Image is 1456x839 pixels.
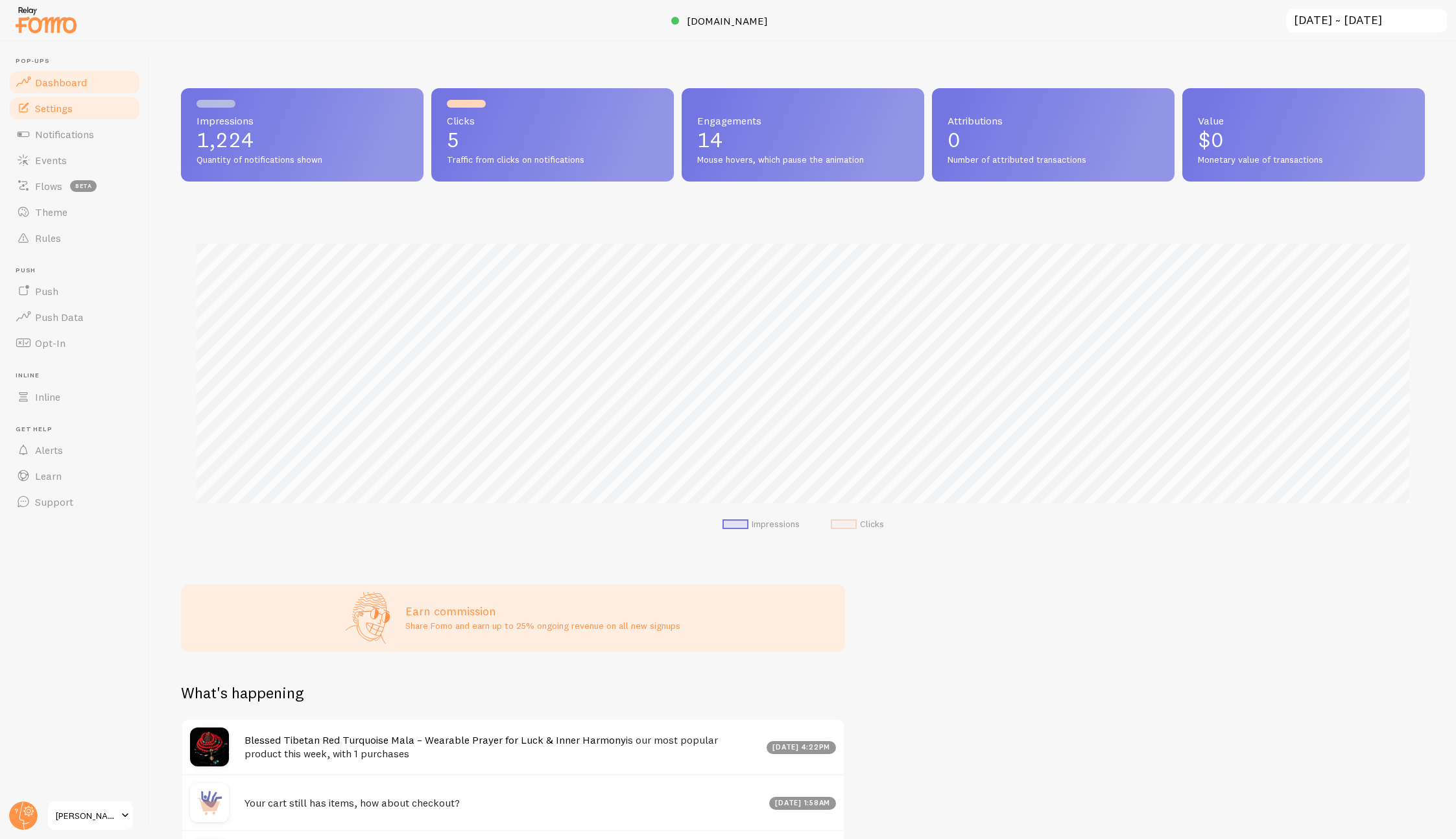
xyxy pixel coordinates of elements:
span: Settings [35,102,73,115]
p: Share Fomo and earn up to 25% ongoing revenue on all new signups [405,619,680,632]
a: Inline [8,384,141,410]
span: Push [35,285,58,298]
span: Alerts [35,443,63,456]
span: Rules [35,231,61,244]
h3: Earn commission [405,604,680,619]
span: Inline [16,372,141,380]
span: Value [1198,115,1409,126]
span: Support [35,495,73,508]
span: Dashboard [35,76,87,89]
span: Attributions [948,115,1159,126]
span: Quantity of notifications shown [197,154,408,166]
span: Events [35,154,67,167]
a: Settings [8,95,141,121]
a: Support [8,489,141,515]
p: 14 [697,130,909,150]
a: Opt-In [8,330,141,356]
span: Get Help [16,425,141,434]
a: Theme [8,199,141,225]
p: 5 [447,130,658,150]
h4: Your cart still has items, how about checkout? [245,796,761,810]
span: Mouse hovers, which pause the animation [697,154,909,166]
a: Push Data [8,304,141,330]
a: Push [8,278,141,304]
span: Traffic from clicks on notifications [447,154,658,166]
span: Number of attributed transactions [948,154,1159,166]
li: Impressions [722,519,800,530]
span: Pop-ups [16,57,141,65]
a: Flows beta [8,173,141,199]
span: $0 [1198,127,1224,152]
a: Events [8,147,141,173]
div: [DATE] 1:58am [769,797,837,810]
span: Theme [35,206,67,219]
a: Learn [8,463,141,489]
span: Impressions [197,115,408,126]
li: Clicks [831,519,884,530]
span: [PERSON_NAME] [56,808,117,823]
a: Blessed Tibetan Red Turquoise Mala – Wearable Prayer for Luck & Inner Harmony [245,733,626,746]
h2: What's happening [181,683,304,703]
span: Push [16,266,141,275]
span: Opt-In [35,337,66,349]
a: [PERSON_NAME] [47,800,134,831]
span: Engagements [697,115,909,126]
h4: is our most popular product this week, with 1 purchases [245,733,759,760]
a: Alerts [8,437,141,463]
span: Flows [35,180,62,193]
span: Inline [35,390,60,403]
p: 0 [948,130,1159,150]
div: [DATE] 4:22pm [767,741,837,754]
span: Push Data [35,311,84,324]
a: Notifications [8,121,141,147]
img: fomo-relay-logo-orange.svg [14,3,78,36]
a: Rules [8,225,141,251]
p: 1,224 [197,130,408,150]
span: Notifications [35,128,94,141]
span: Clicks [447,115,658,126]
a: Dashboard [8,69,141,95]
span: Monetary value of transactions [1198,154,1409,166]
span: beta [70,180,97,192]
span: Learn [35,469,62,482]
